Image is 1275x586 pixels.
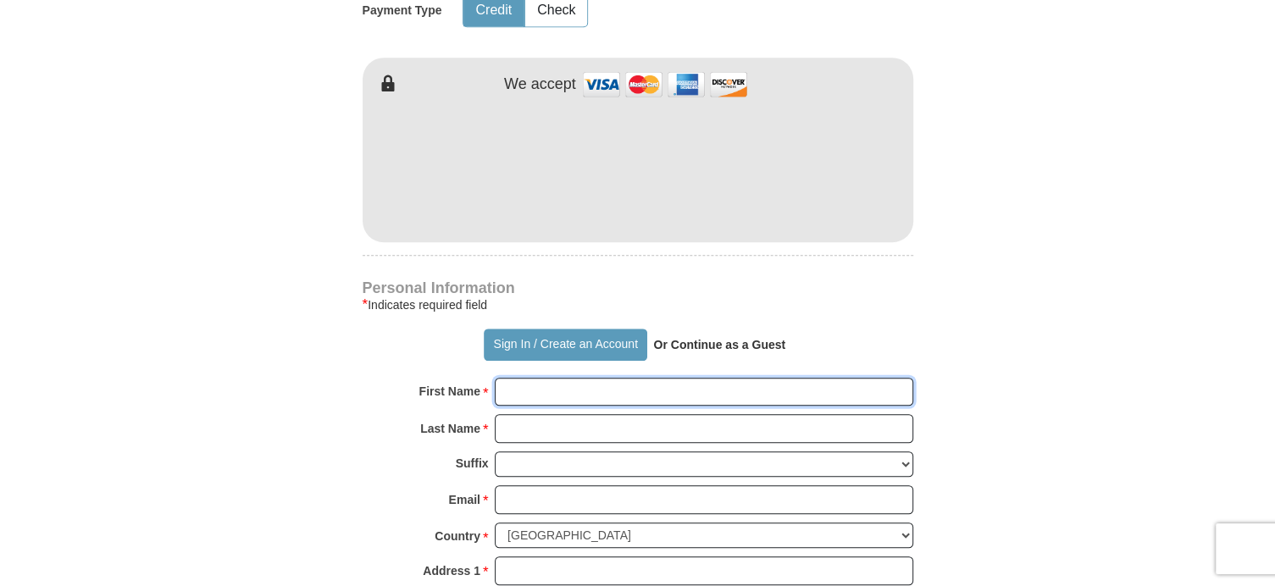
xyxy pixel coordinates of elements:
strong: Country [435,524,480,548]
img: credit cards accepted [580,66,750,102]
div: Indicates required field [363,295,913,315]
strong: Or Continue as a Guest [653,338,785,351]
strong: Last Name [420,417,480,440]
strong: Address 1 [423,559,480,583]
button: Sign In / Create an Account [484,329,647,361]
h4: We accept [504,75,576,94]
h5: Payment Type [363,3,442,18]
strong: Suffix [456,451,489,475]
h4: Personal Information [363,281,913,295]
strong: First Name [419,379,480,403]
strong: Email [449,488,480,511]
